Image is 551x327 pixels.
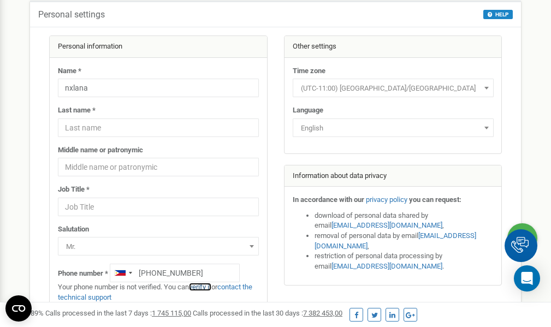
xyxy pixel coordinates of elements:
a: [EMAIL_ADDRESS][DOMAIN_NAME] [331,221,442,229]
input: Middle name or patronymic [58,158,259,176]
span: (UTC-11:00) Pacific/Midway [297,81,490,96]
div: Open Intercom Messenger [514,265,540,292]
li: restriction of personal data processing by email . [315,251,494,271]
input: Last name [58,118,259,137]
a: [EMAIL_ADDRESS][DOMAIN_NAME] [331,262,442,270]
div: Information about data privacy [285,165,502,187]
div: Other settings [285,36,502,58]
span: (UTC-11:00) Pacific/Midway [293,79,494,97]
strong: In accordance with our [293,195,364,204]
span: Mr. [58,237,259,255]
input: Name [58,79,259,97]
label: Last name * [58,105,96,116]
span: Calls processed in the last 30 days : [193,309,342,317]
p: Your phone number is not verified. You can or [58,282,259,302]
button: HELP [483,10,513,19]
a: verify it [189,283,211,291]
label: Phone number * [58,269,108,279]
label: Language [293,105,323,116]
li: removal of personal data by email , [315,231,494,251]
a: [EMAIL_ADDRESS][DOMAIN_NAME] [315,231,476,250]
u: 7 382 453,00 [303,309,342,317]
span: Calls processed in the last 7 days : [45,309,191,317]
a: contact the technical support [58,283,252,301]
a: privacy policy [366,195,407,204]
label: Middle name or patronymic [58,145,143,156]
span: English [297,121,490,136]
div: Telephone country code [110,264,135,282]
div: Personal information [50,36,267,58]
label: Salutation [58,224,89,235]
span: English [293,118,494,137]
h5: Personal settings [38,10,105,20]
input: Job Title [58,198,259,216]
label: Name * [58,66,81,76]
input: +1-800-555-55-55 [110,264,240,282]
button: Open CMP widget [5,295,32,322]
label: Time zone [293,66,325,76]
u: 1 745 115,00 [152,309,191,317]
strong: you can request: [409,195,461,204]
label: Job Title * [58,185,90,195]
li: download of personal data shared by email , [315,211,494,231]
span: Mr. [62,239,255,254]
